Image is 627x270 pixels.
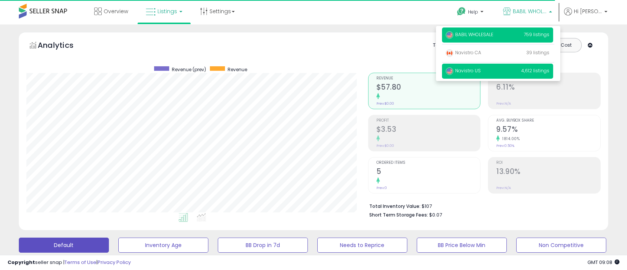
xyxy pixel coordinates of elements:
button: Non Competitive [516,238,606,253]
a: Help [451,1,491,24]
span: $0.07 [429,211,442,218]
h2: $3.53 [376,125,480,135]
h2: 6.11% [496,83,600,93]
span: 4,612 listings [521,67,549,74]
strong: Copyright [8,259,35,266]
span: Revenue [228,66,247,73]
img: canada.png [446,49,453,57]
small: Prev: N/A [496,101,511,106]
h2: $57.80 [376,83,480,93]
small: Prev: 0.50% [496,143,514,148]
button: Needs to Reprice [317,238,407,253]
img: usa.png [446,67,453,75]
div: Totals For [433,42,462,49]
img: usa.png [446,31,453,39]
span: Help [468,9,478,15]
small: Prev: 0 [376,186,387,190]
a: Hi [PERSON_NAME] [564,8,607,24]
h2: 9.57% [496,125,600,135]
span: ROI [496,161,600,165]
span: Ordered Items [376,161,480,165]
span: Profit [376,119,480,123]
small: Prev: N/A [496,186,511,190]
span: Revenue [376,76,480,81]
a: Privacy Policy [98,259,131,266]
div: seller snap | | [8,259,131,266]
span: Hi [PERSON_NAME] [574,8,602,15]
span: BABIL WHOLESALE [513,8,547,15]
span: 2025-08-15 09:08 GMT [587,259,619,266]
span: Avg. Buybox Share [496,119,600,123]
span: Navistro CA [446,49,481,56]
small: Prev: $0.00 [376,143,394,148]
small: Prev: $0.00 [376,101,394,106]
small: 1814.00% [500,136,520,142]
span: 39 listings [526,49,549,56]
span: Overview [104,8,128,15]
a: Terms of Use [64,259,96,266]
li: $107 [369,201,595,210]
span: Navistro US [446,67,481,74]
h2: 5 [376,167,480,177]
button: Inventory Age [118,238,208,253]
i: Get Help [457,7,466,16]
b: Total Inventory Value: [369,203,421,209]
h5: Analytics [38,40,88,52]
b: Short Term Storage Fees: [369,212,428,218]
h2: 13.90% [496,167,600,177]
span: BABIL WHOLESALE [446,31,493,38]
button: Default [19,238,109,253]
span: Listings [158,8,177,15]
button: BB Drop in 7d [218,238,308,253]
span: 759 listings [524,31,549,38]
button: BB Price Below Min [417,238,507,253]
span: Revenue (prev) [172,66,206,73]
